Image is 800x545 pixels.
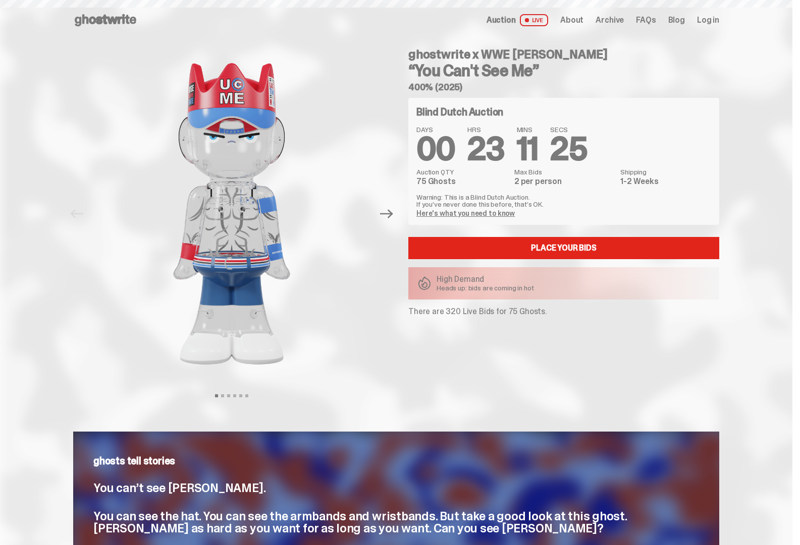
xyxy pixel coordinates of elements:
[560,16,583,24] a: About
[239,394,242,397] button: View slide 5
[93,480,265,496] span: You can’t see [PERSON_NAME].
[93,508,627,536] span: You can see the hat. You can see the armbands and wristbands. But take a good look at this ghost....
[408,48,719,60] h4: ghostwrite x WWE [PERSON_NAME]
[487,16,516,24] span: Auction
[416,194,711,208] p: Warning: This is a Blind Dutch Auction. If you’ve never done this before, that’s OK.
[416,128,455,170] span: 00
[520,14,549,26] span: LIVE
[416,177,508,186] dd: 75 Ghosts
[233,394,236,397] button: View slide 4
[416,209,515,218] a: Here's what you need to know
[221,394,224,397] button: View slide 2
[408,237,719,259] a: Place your Bids
[467,126,505,133] span: HRS
[487,14,548,26] a: Auction LIVE
[514,177,614,186] dd: 2 per person
[408,308,719,316] p: There are 320 Live Bids for 75 Ghosts.
[467,128,505,170] span: 23
[550,128,587,170] span: 25
[93,40,370,387] img: John_Cena_Hero_1.png
[668,16,685,24] a: Blog
[437,275,534,283] p: High Demand
[93,456,699,466] p: ghosts tell stories
[215,394,218,397] button: View slide 1
[517,128,539,170] span: 11
[596,16,624,24] a: Archive
[514,168,614,175] dt: Max Bids
[620,168,711,175] dt: Shipping
[416,168,508,175] dt: Auction QTY
[437,284,534,291] p: Heads up: bids are coming in hot
[550,126,587,133] span: SECS
[416,126,455,133] span: DAYS
[620,177,711,186] dd: 1-2 Weeks
[376,203,398,225] button: Next
[416,107,503,117] h4: Blind Dutch Auction
[636,16,656,24] a: FAQs
[697,16,719,24] a: Log in
[227,394,230,397] button: View slide 3
[245,394,248,397] button: View slide 6
[408,63,719,79] h3: “You Can't See Me”
[408,83,719,92] h5: 400% (2025)
[517,126,539,133] span: MINS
